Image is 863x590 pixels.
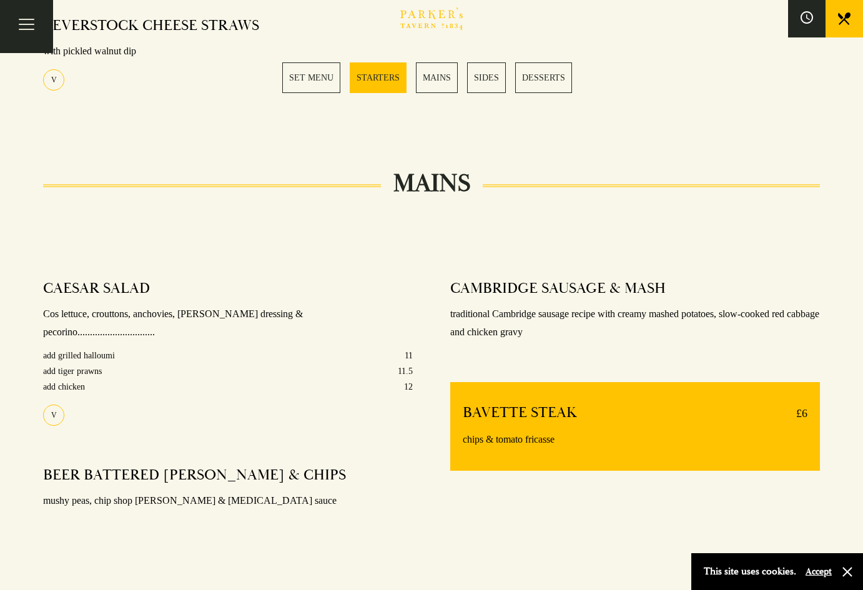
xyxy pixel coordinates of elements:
[43,16,259,35] h4: BEVERSTOCK CHEESE STRAWS
[43,492,413,510] p: mushy peas, chip shop [PERSON_NAME] & [MEDICAL_DATA] sauce
[463,431,807,449] p: chips & tomato fricasse
[806,566,832,578] button: Accept
[282,62,340,93] a: 1 / 5
[704,563,796,581] p: This site uses cookies.
[381,169,483,199] h2: MAINS
[43,279,150,298] h4: CAESAR SALAD
[784,403,807,423] p: £6
[463,403,577,423] h4: BAVETTE STEAK
[467,62,506,93] a: 4 / 5
[450,305,820,342] p: traditional Cambridge sausage recipe with creamy mashed potatoes, slow-cooked red cabbage and chi...
[515,62,572,93] a: 5 / 5
[398,363,413,379] p: 11.5
[350,62,407,93] a: 2 / 5
[43,379,85,395] p: add chicken
[405,348,413,363] p: 11
[43,405,64,426] div: V
[416,62,458,93] a: 3 / 5
[43,305,413,342] p: Cos lettuce, crouttons, anchovies, [PERSON_NAME] dressing & pecorino...............................
[404,379,413,395] p: 12
[43,466,346,484] h4: BEER BATTERED [PERSON_NAME] & CHIPS
[450,279,666,298] h4: CAMBRIDGE SAUSAGE & MASH
[43,363,102,379] p: add tiger prawns
[43,348,115,363] p: add grilled halloumi
[841,566,854,578] button: Close and accept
